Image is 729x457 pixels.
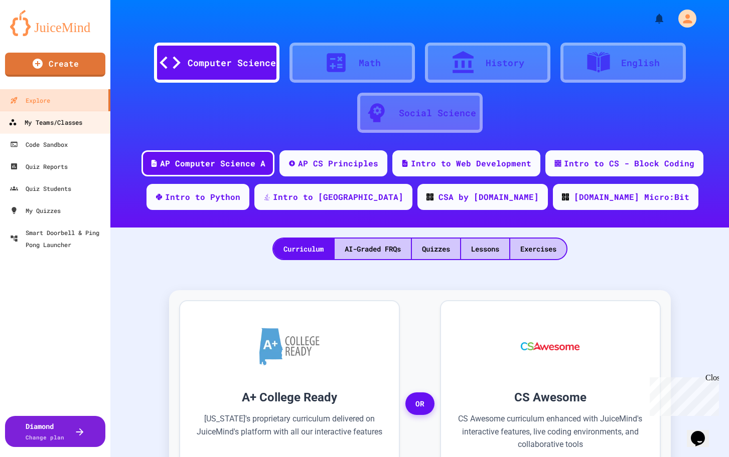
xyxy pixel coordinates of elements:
p: CS Awesome curriculum enhanced with JuiceMind's interactive features, live coding environments, a... [456,412,645,451]
img: A+ College Ready [259,328,320,365]
div: Code Sandbox [10,138,68,150]
h3: A+ College Ready [195,388,384,406]
div: Chat with us now!Close [4,4,69,64]
div: Quizzes [412,239,460,259]
div: AP CS Principles [298,157,378,169]
span: OR [405,392,434,415]
div: Quiz Reports [10,160,68,172]
p: [US_STATE]'s proprietary curriculum delivered on JuiceMind's platform with all our interactive fe... [195,412,384,451]
div: My Notifications [635,10,668,27]
h3: CS Awesome [456,388,645,406]
a: Create [5,53,105,77]
div: Intro to Web Development [411,157,531,169]
img: CS Awesome [511,316,590,376]
div: Computer Science [188,56,276,70]
div: Explore [10,94,50,106]
div: Math [359,56,381,70]
span: Change plan [26,433,64,441]
img: CODE_logo_RGB.png [426,193,433,200]
div: Intro to [GEOGRAPHIC_DATA] [273,191,403,203]
div: CSA by [DOMAIN_NAME] [439,191,539,203]
div: My Quizzes [10,204,61,216]
div: Curriculum [273,239,334,259]
div: [DOMAIN_NAME] Micro:Bit [574,191,689,203]
div: Smart Doorbell & Ping Pong Launcher [10,226,106,251]
div: Lessons [461,239,509,259]
div: Intro to CS - Block Coding [564,157,694,169]
div: Social Science [399,106,476,120]
button: DiamondChange plan [5,416,105,447]
iframe: chat widget [687,417,719,447]
div: AP Computer Science A [160,157,265,169]
div: English [621,56,660,70]
div: AI-Graded FRQs [335,239,411,259]
div: History [486,56,524,70]
div: Quiz Students [10,182,71,194]
div: Exercises [510,239,566,259]
img: logo-orange.svg [10,10,100,36]
div: My Account [668,7,699,30]
div: My Teams/Classes [9,116,82,129]
iframe: chat widget [646,373,719,416]
div: Diamond [26,421,64,442]
div: Intro to Python [165,191,240,203]
img: CODE_logo_RGB.png [562,193,569,200]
